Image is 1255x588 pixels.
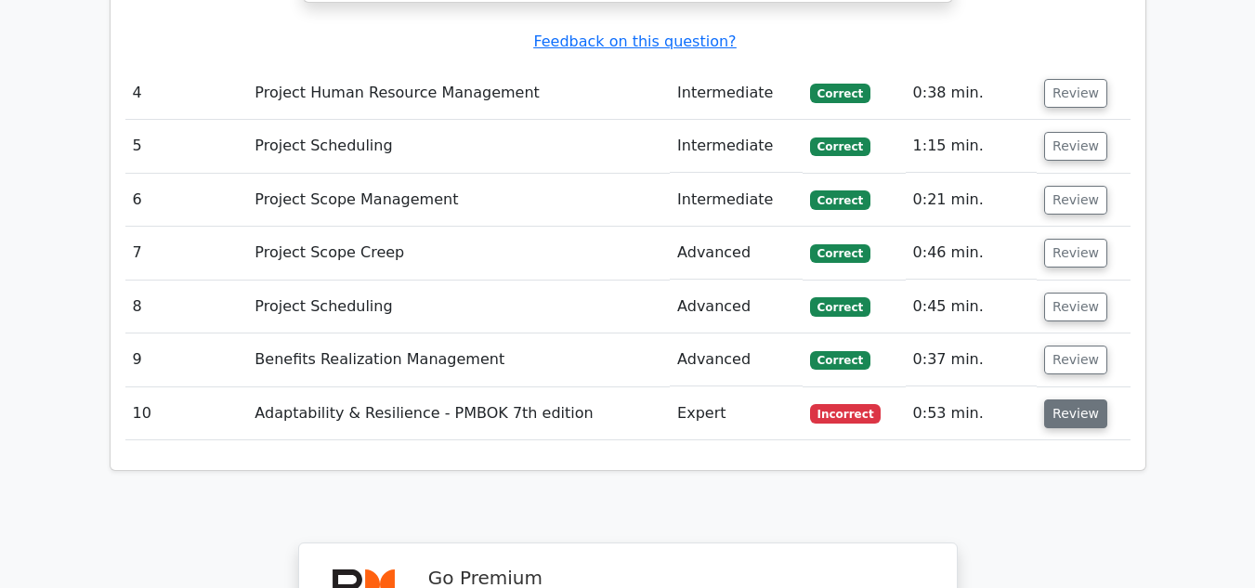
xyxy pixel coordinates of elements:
[247,227,670,280] td: Project Scope Creep
[125,67,248,120] td: 4
[906,387,1038,440] td: 0:53 min.
[810,244,870,263] span: Correct
[670,281,803,333] td: Advanced
[670,387,803,440] td: Expert
[810,297,870,316] span: Correct
[125,387,248,440] td: 10
[247,120,670,173] td: Project Scheduling
[247,333,670,386] td: Benefits Realization Management
[906,227,1038,280] td: 0:46 min.
[670,67,803,120] td: Intermediate
[1044,346,1107,374] button: Review
[670,174,803,227] td: Intermediate
[125,281,248,333] td: 8
[1044,239,1107,268] button: Review
[906,67,1038,120] td: 0:38 min.
[906,174,1038,227] td: 0:21 min.
[125,227,248,280] td: 7
[810,404,882,423] span: Incorrect
[1044,132,1107,161] button: Review
[810,351,870,370] span: Correct
[247,387,670,440] td: Adaptability & Resilience - PMBOK 7th edition
[810,190,870,209] span: Correct
[810,137,870,156] span: Correct
[533,33,736,50] a: Feedback on this question?
[810,84,870,102] span: Correct
[247,67,670,120] td: Project Human Resource Management
[1044,399,1107,428] button: Review
[125,174,248,227] td: 6
[670,227,803,280] td: Advanced
[906,333,1038,386] td: 0:37 min.
[247,174,670,227] td: Project Scope Management
[670,333,803,386] td: Advanced
[1044,79,1107,108] button: Review
[1044,293,1107,321] button: Review
[906,281,1038,333] td: 0:45 min.
[125,120,248,173] td: 5
[125,333,248,386] td: 9
[247,281,670,333] td: Project Scheduling
[670,120,803,173] td: Intermediate
[1044,186,1107,215] button: Review
[906,120,1038,173] td: 1:15 min.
